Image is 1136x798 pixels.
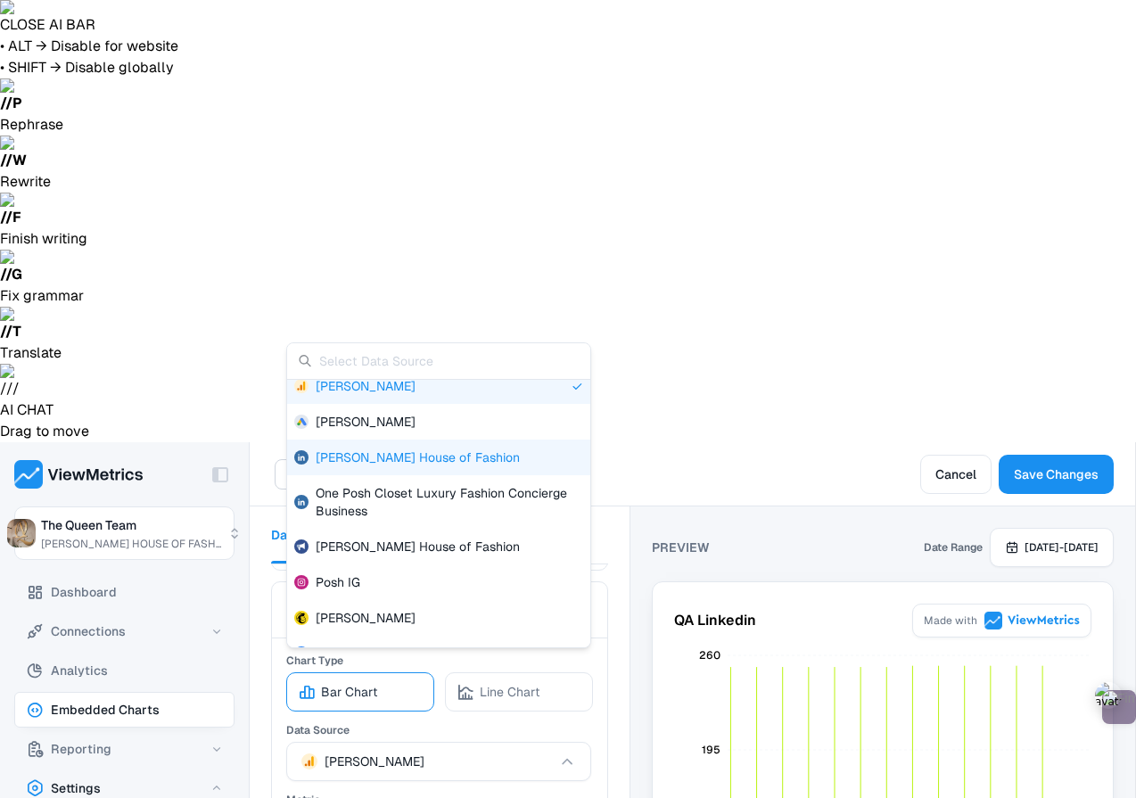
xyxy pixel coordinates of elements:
span: One Posh Closet Luxury Fashion Concierge Business [316,484,583,520]
span: Line Chart [480,683,540,701]
div: QA Linkedin [674,610,909,631]
span: Save Changes [1014,464,1099,485]
img: The Queen Team [7,519,36,547]
tspan: 260 [699,648,720,662]
span: Preview [652,539,710,555]
button: Line Chart [445,672,593,712]
a: Cancel [920,455,992,494]
span: Embedded Charts [51,699,160,720]
span: Reporting [51,738,111,760]
button: Save Changes [999,455,1114,494]
span: The Queen Team [41,514,136,536]
button: Average Session Duration [272,582,607,638]
tspan: 195 [702,743,720,757]
button: Dashboard [14,574,235,610]
span: [PERSON_NAME] HOUSE OF FASH... [41,536,221,552]
span: Date Range [924,539,983,555]
span: Dashboard [51,581,117,603]
span: Posh IG [316,573,360,591]
div: Chart Type [286,653,593,669]
button: [DATE]-[DATE] [990,528,1114,567]
button: Datasets [271,506,325,564]
span: Connections [51,621,126,642]
div: Suggestions [287,380,590,647]
button: Reporting [14,731,235,767]
button: Connections [14,613,235,649]
span: One Posh Closet [316,645,413,662]
span: [DATE] - [DATE] [1025,539,1099,555]
button: Analytics [14,653,235,688]
button: [PERSON_NAME] [286,742,591,781]
span: [PERSON_NAME] [316,609,416,627]
span: Made with [924,613,977,629]
img: View Metrics logo with text [984,612,1080,629]
span: [PERSON_NAME] House of Fashion [316,538,520,555]
button: Bar Chart [286,672,434,712]
img: ViewMetrics's logo with text [14,460,144,489]
span: [PERSON_NAME] [325,753,424,770]
span: Bar Chart [321,683,378,701]
div: Data Source [286,722,593,738]
button: Embedded Charts [14,692,235,728]
span: [PERSON_NAME] House of Fashion [316,448,520,466]
span: Analytics [51,660,108,681]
